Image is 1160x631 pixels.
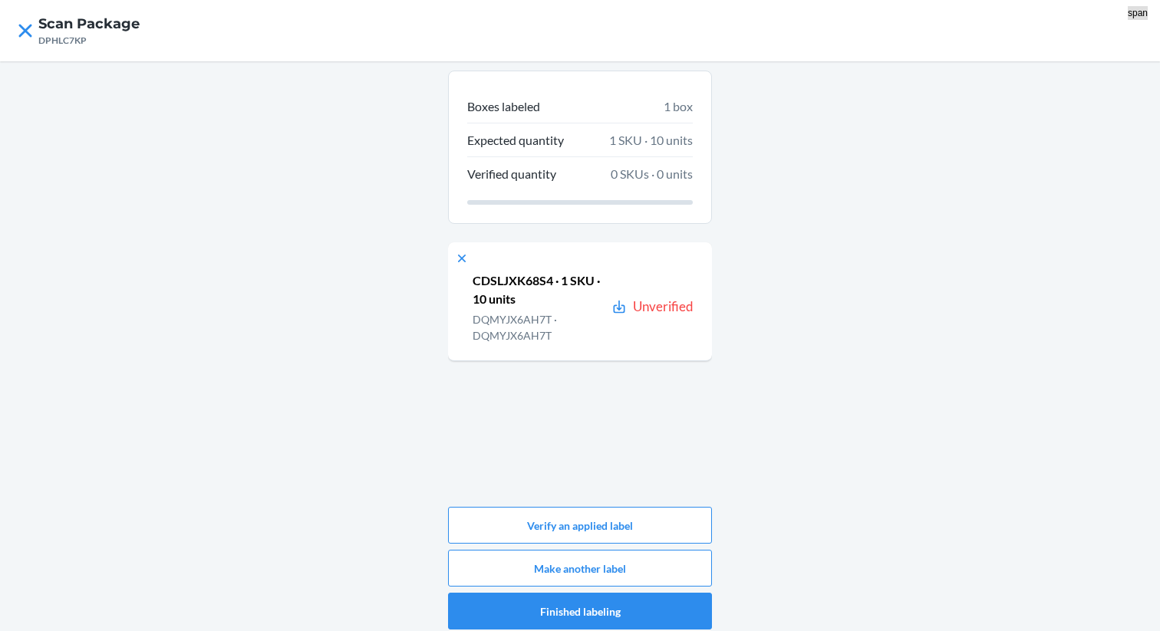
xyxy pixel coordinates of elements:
[664,97,693,116] span: 1 box
[448,550,712,587] button: Make another label
[38,14,140,34] h4: Scan Package
[633,297,694,317] div: Unverified
[467,97,540,116] p: Boxes labeled
[448,507,712,544] button: Verify an applied label
[473,311,605,343] p: DQMYJX6AH7T · DQMYJX6AH7T
[611,165,693,183] span: 0 SKUs · 0 units
[448,593,712,629] button: Finished labeling
[473,271,605,308] p: CDSLJXK68S4 · 1 SKU · 10 units
[467,165,556,183] p: Verified quantity
[609,131,693,150] span: 1 SKU · 10 units
[467,131,564,150] p: Expected quantity
[38,34,140,48] div: DPHLC7KP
